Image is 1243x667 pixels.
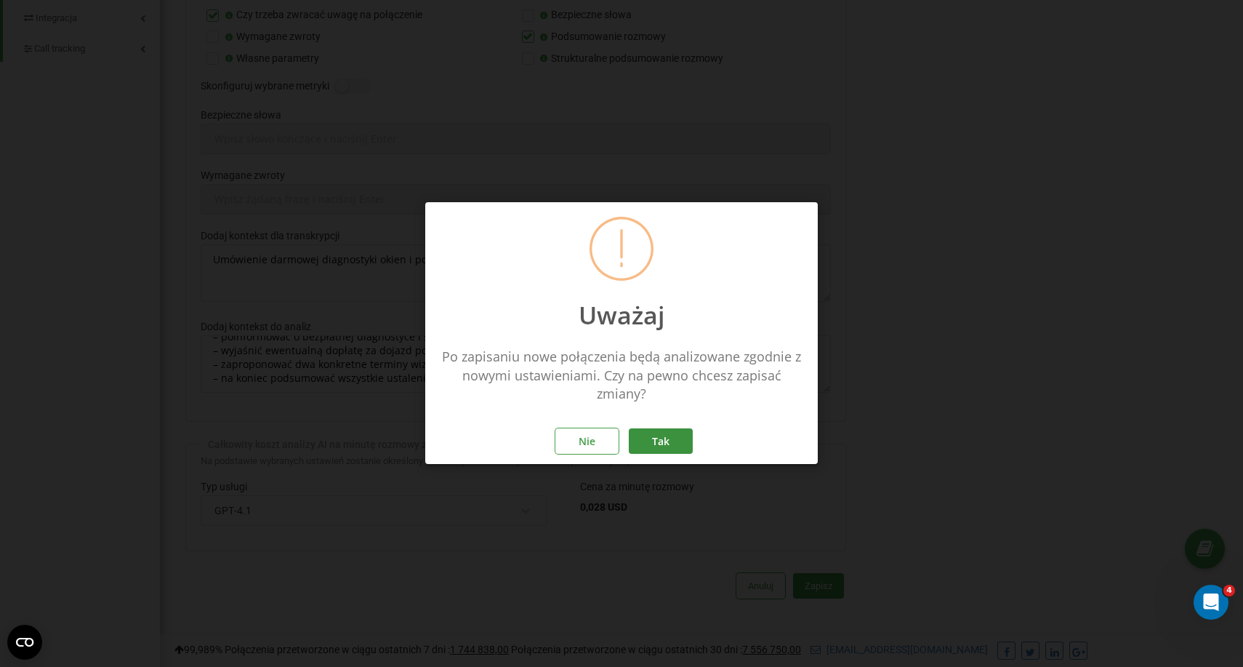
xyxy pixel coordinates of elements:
[1194,585,1228,620] iframe: Intercom live chat
[629,429,693,455] button: Tak
[1223,585,1235,596] span: 4
[555,429,619,455] button: Nie
[440,348,803,404] p: Po zapisaniu nowe połączenia będą analizowane zgodnie z nowymi ustawieniami. Czy na pewno chcesz ...
[440,300,803,329] p: Uważaj
[7,625,42,660] button: Open CMP widget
